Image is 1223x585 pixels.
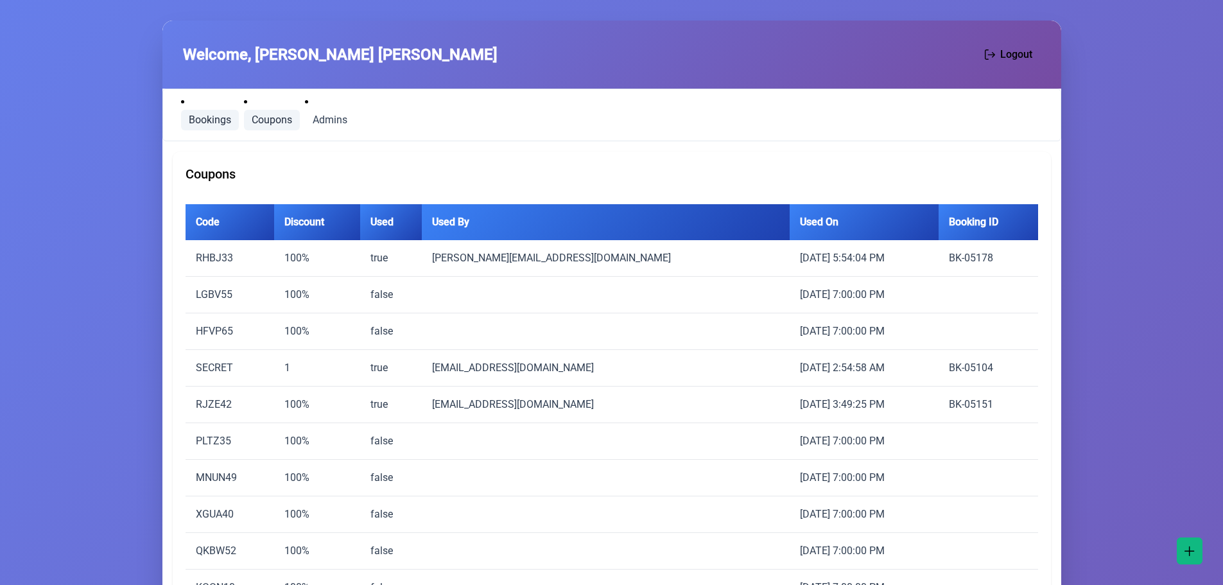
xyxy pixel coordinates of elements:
th: Used [360,204,422,240]
td: MNUN49 [186,460,275,496]
td: RJZE42 [186,387,275,423]
td: 100% [274,496,360,533]
td: [DATE] 7:00:00 PM [790,423,939,460]
button: Logout [976,41,1041,68]
td: PLTZ35 [186,423,275,460]
span: Coupons [252,115,292,125]
td: [DATE] 2:54:58 AM [790,350,939,387]
td: BK-05151 [939,387,1038,423]
td: 100% [274,423,360,460]
span: Admins [313,115,347,125]
td: 1 [274,350,360,387]
td: false [360,277,422,313]
td: false [360,423,422,460]
td: [DATE] 7:00:00 PM [790,533,939,570]
th: Used By [422,204,790,240]
a: Bookings [181,110,239,130]
th: Used On [790,204,939,240]
td: [DATE] 7:00:00 PM [790,277,939,313]
td: 100% [274,460,360,496]
td: [EMAIL_ADDRESS][DOMAIN_NAME] [422,387,790,423]
td: BK-05104 [939,350,1038,387]
td: true [360,350,422,387]
a: Admins [305,110,355,130]
li: Admins [305,94,355,130]
div: Coupons [186,164,1038,184]
span: Welcome, [PERSON_NAME] [PERSON_NAME] [183,43,498,66]
td: [DATE] 3:49:25 PM [790,387,939,423]
td: 100% [274,313,360,350]
th: Code [186,204,275,240]
td: XGUA40 [186,496,275,533]
td: 100% [274,387,360,423]
td: [DATE] 7:00:00 PM [790,313,939,350]
td: [PERSON_NAME][EMAIL_ADDRESS][DOMAIN_NAME] [422,240,790,277]
td: QKBW52 [186,533,275,570]
td: SECRET [186,350,275,387]
td: false [360,496,422,533]
td: BK-05178 [939,240,1038,277]
li: Bookings [181,94,239,130]
td: [DATE] 7:00:00 PM [790,460,939,496]
a: Coupons [244,110,300,130]
td: true [360,240,422,277]
td: [DATE] 7:00:00 PM [790,496,939,533]
span: Bookings [189,115,231,125]
td: false [360,533,422,570]
th: Booking ID [939,204,1038,240]
td: 100% [274,277,360,313]
td: true [360,387,422,423]
td: RHBJ33 [186,240,275,277]
td: 100% [274,533,360,570]
li: Coupons [244,94,300,130]
td: [DATE] 5:54:04 PM [790,240,939,277]
th: Discount [274,204,360,240]
td: HFVP65 [186,313,275,350]
span: Logout [1000,47,1032,62]
td: false [360,313,422,350]
td: 100% [274,240,360,277]
td: false [360,460,422,496]
td: LGBV55 [186,277,275,313]
td: [EMAIL_ADDRESS][DOMAIN_NAME] [422,350,790,387]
